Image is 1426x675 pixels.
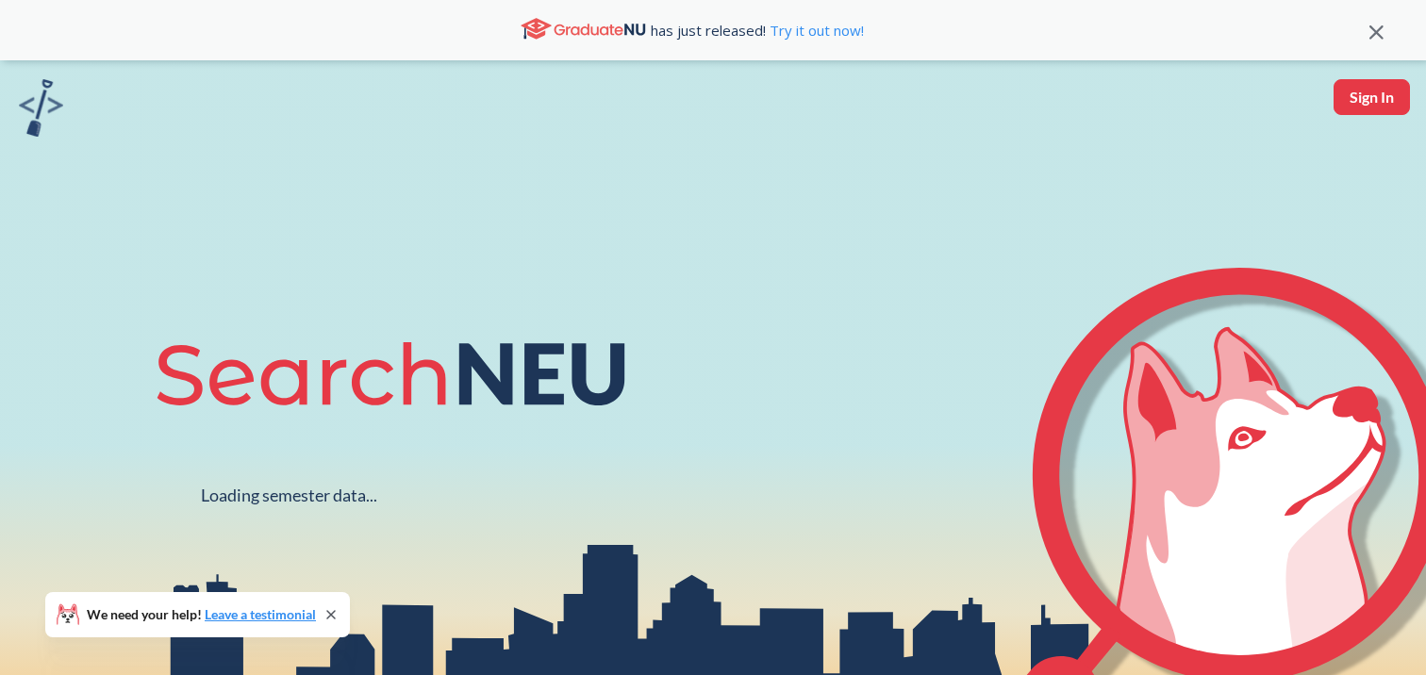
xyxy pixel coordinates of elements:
div: Loading semester data... [201,485,377,506]
img: sandbox logo [19,79,63,137]
button: Sign In [1334,79,1410,115]
a: sandbox logo [19,79,63,142]
a: Try it out now! [766,21,864,40]
span: We need your help! [87,608,316,621]
a: Leave a testimonial [205,606,316,622]
span: has just released! [651,20,864,41]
